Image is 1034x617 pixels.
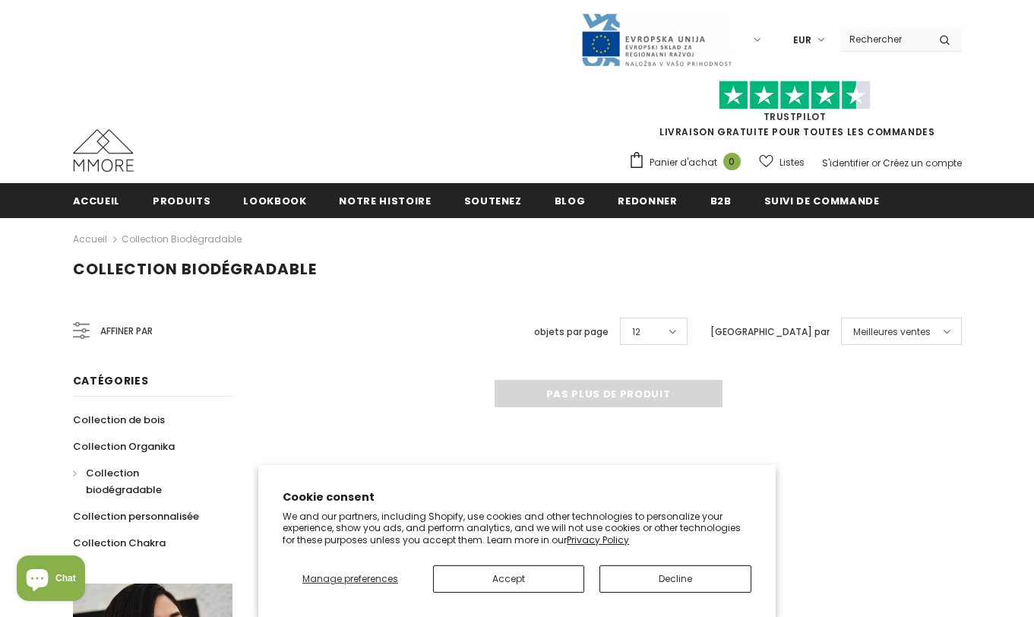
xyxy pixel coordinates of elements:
[764,183,880,217] a: Suivi de commande
[764,110,827,123] a: TrustPilot
[710,324,830,340] label: [GEOGRAPHIC_DATA] par
[534,324,609,340] label: objets par page
[871,157,881,169] span: or
[628,151,748,174] a: Panier d'achat 0
[339,183,431,217] a: Notre histoire
[73,183,121,217] a: Accueil
[567,533,629,546] a: Privacy Policy
[73,413,165,427] span: Collection de bois
[555,194,586,208] span: Blog
[793,33,811,48] span: EUR
[283,511,751,546] p: We and our partners, including Shopify, use cookies and other technologies to personalize your ex...
[764,194,880,208] span: Suivi de commande
[73,258,317,280] span: Collection biodégradable
[710,194,732,208] span: B2B
[153,194,210,208] span: Produits
[580,12,732,68] img: Javni Razpis
[555,183,586,217] a: Blog
[122,233,242,245] a: Collection biodégradable
[618,183,677,217] a: Redonner
[883,157,962,169] a: Créez un compte
[73,373,149,388] span: Catégories
[73,460,216,503] a: Collection biodégradable
[73,530,166,556] a: Collection Chakra
[73,439,175,454] span: Collection Organika
[632,324,640,340] span: 12
[723,153,741,170] span: 0
[283,489,751,505] h2: Cookie consent
[580,33,732,46] a: Javni Razpis
[822,157,869,169] a: S'identifier
[73,194,121,208] span: Accueil
[73,407,165,433] a: Collection de bois
[73,433,175,460] a: Collection Organika
[100,323,153,340] span: Affiner par
[153,183,210,217] a: Produits
[840,28,928,50] input: Search Site
[73,509,199,524] span: Collection personnalisée
[433,565,585,593] button: Accept
[759,149,805,176] a: Listes
[710,183,732,217] a: B2B
[73,230,107,248] a: Accueil
[73,536,166,550] span: Collection Chakra
[853,324,931,340] span: Meilleures ventes
[719,81,871,110] img: Faites confiance aux étoiles pilotes
[73,503,199,530] a: Collection personnalisée
[283,565,417,593] button: Manage preferences
[779,155,805,170] span: Listes
[243,183,306,217] a: Lookbook
[650,155,717,170] span: Panier d'achat
[73,129,134,172] img: Cas MMORE
[464,194,522,208] span: soutenez
[86,466,162,497] span: Collection biodégradable
[243,194,306,208] span: Lookbook
[628,87,962,138] span: LIVRAISON GRATUITE POUR TOUTES LES COMMANDES
[12,555,90,605] inbox-online-store-chat: Shopify online store chat
[302,572,398,585] span: Manage preferences
[618,194,677,208] span: Redonner
[464,183,522,217] a: soutenez
[339,194,431,208] span: Notre histoire
[599,565,751,593] button: Decline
